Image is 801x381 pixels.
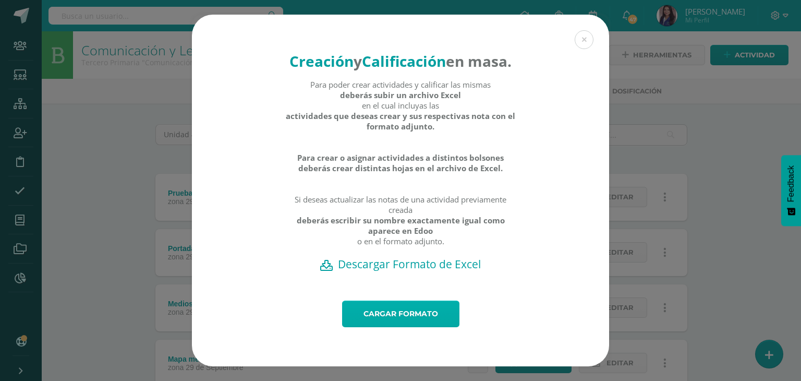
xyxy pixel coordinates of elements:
[285,152,516,173] strong: Para crear o asignar actividades a distintos bolsones deberás crear distintas hojas en el archivo...
[285,111,516,132] strong: actividades que deseas crear y sus respectivas nota con el formato adjunto.
[289,51,354,71] strong: Creación
[285,79,516,257] div: Para poder crear actividades y calificar las mismas en el cual incluyas las Si deseas actualizar ...
[342,301,459,327] a: Cargar formato
[285,51,516,71] h4: en masa.
[354,51,362,71] strong: y
[781,155,801,226] button: Feedback - Mostrar encuesta
[575,30,593,49] button: Close (Esc)
[362,51,446,71] strong: Calificación
[210,257,591,271] a: Descargar Formato de Excel
[285,215,516,236] strong: deberás escribir su nombre exactamente igual como aparece en Edoo
[340,90,461,100] strong: deberás subir un archivo Excel
[786,165,796,202] span: Feedback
